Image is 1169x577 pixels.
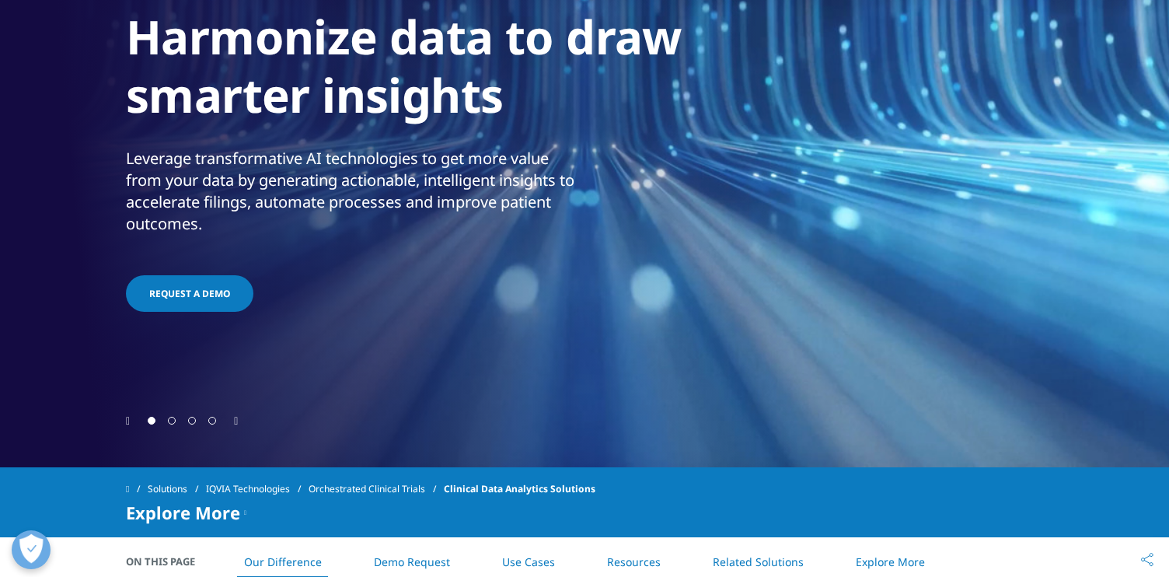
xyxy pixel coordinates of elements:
[126,275,253,312] a: REQUEST A DEMO
[309,475,444,503] a: Orchestrated Clinical Trials
[713,554,804,569] a: Related Solutions
[149,287,230,300] span: REQUEST A DEMO
[244,554,322,569] a: Our Difference
[126,554,211,569] span: On This Page
[168,417,176,425] span: Go to slide 2
[148,417,155,425] span: Go to slide 1
[188,417,196,425] span: Go to slide 3
[126,8,709,134] h1: Harmonize data to draw smarter insights
[206,475,309,503] a: IQVIA Technologies
[856,554,925,569] a: Explore More
[126,148,581,244] p: Leverage transformative AI technologies to get more value from your data by generating actionable...
[374,554,450,569] a: Demo Request
[126,503,240,522] span: Explore More
[234,413,238,428] div: Next slide
[208,417,216,425] span: Go to slide 4
[148,475,206,503] a: Solutions
[12,530,51,569] button: Open Preferences
[444,475,595,503] span: Clinical Data Analytics Solutions
[126,413,130,428] div: Previous slide
[607,554,661,569] a: Resources
[502,554,555,569] a: Use Cases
